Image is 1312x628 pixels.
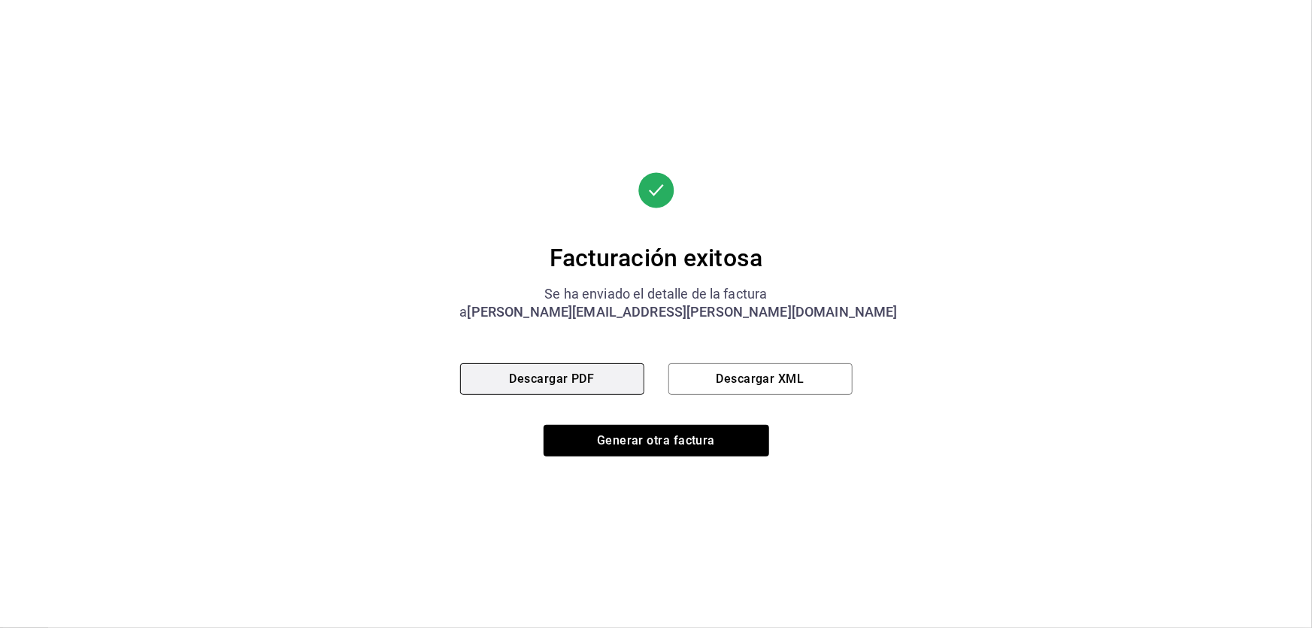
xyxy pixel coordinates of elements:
[668,363,853,395] button: Descargar XML
[460,243,853,273] div: Facturación exitosa
[460,285,853,303] div: Se ha enviado el detalle de la factura
[544,425,769,457] button: Generar otra factura
[468,304,898,320] span: [PERSON_NAME][EMAIL_ADDRESS][PERSON_NAME][DOMAIN_NAME]
[460,303,853,321] div: a
[460,363,644,395] button: Descargar PDF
